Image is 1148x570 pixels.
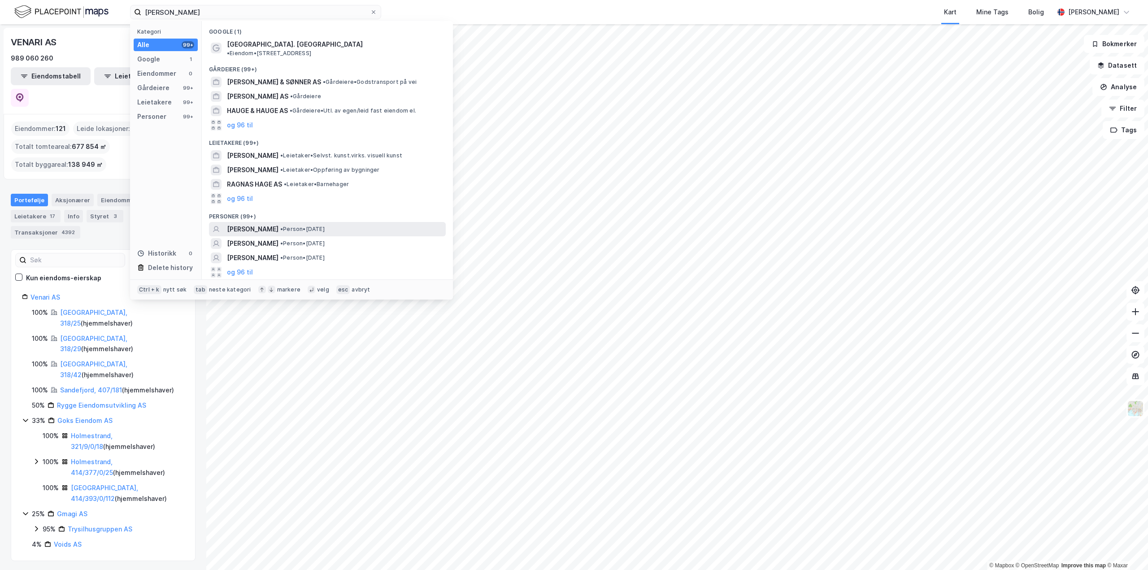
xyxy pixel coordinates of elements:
[57,417,113,424] a: Goks Eiendom AS
[60,386,122,394] a: Sandefjord, 407/181
[1068,7,1119,17] div: [PERSON_NAME]
[202,21,453,37] div: Google (1)
[227,50,230,57] span: •
[209,286,251,293] div: neste kategori
[290,93,293,100] span: •
[227,77,321,87] span: [PERSON_NAME] & SØNNER AS
[52,194,94,206] div: Aksjonærer
[280,166,380,174] span: Leietaker • Oppføring av bygninger
[11,194,48,206] div: Portefølje
[1103,527,1148,570] iframe: Chat Widget
[68,159,103,170] span: 138 949 ㎡
[56,123,66,134] span: 121
[60,309,127,327] a: [GEOGRAPHIC_DATA], 318/25
[944,7,957,17] div: Kart
[71,457,184,478] div: ( hjemmelshaver )
[1084,35,1144,53] button: Bokmerker
[280,240,325,247] span: Person • [DATE]
[194,285,207,294] div: tab
[336,285,350,294] div: esc
[1092,78,1144,96] button: Analyse
[71,484,138,502] a: [GEOGRAPHIC_DATA], 414/393/0/112
[11,210,61,222] div: Leietakere
[73,122,137,136] div: Leide lokasjoner :
[32,539,42,550] div: 4%
[323,78,326,85] span: •
[227,105,288,116] span: HAUGE & HAUGE AS
[32,333,48,344] div: 100%
[1103,121,1144,139] button: Tags
[87,210,123,222] div: Styret
[317,286,329,293] div: velg
[1028,7,1044,17] div: Bolig
[1103,527,1148,570] div: Kontrollprogram for chat
[137,83,170,93] div: Gårdeiere
[57,510,87,518] a: Gmagi AS
[187,250,194,257] div: 0
[277,286,300,293] div: markere
[187,70,194,77] div: 0
[11,122,70,136] div: Eiendommer :
[227,39,363,50] span: [GEOGRAPHIC_DATA]. [GEOGRAPHIC_DATA]
[141,5,370,19] input: Søk på adresse, matrikkel, gårdeiere, leietakere eller personer
[280,166,283,173] span: •
[48,212,57,221] div: 17
[290,93,321,100] span: Gårdeiere
[11,157,106,172] div: Totalt byggareal :
[137,285,161,294] div: Ctrl + k
[227,252,278,263] span: [PERSON_NAME]
[227,193,253,204] button: og 96 til
[163,286,187,293] div: nytt søk
[32,359,48,370] div: 100%
[137,68,176,79] div: Eiendommer
[54,540,82,548] a: Voids AS
[148,262,193,273] div: Delete history
[26,273,101,283] div: Kun eiendoms-eierskap
[227,267,253,278] button: og 96 til
[182,99,194,106] div: 99+
[227,165,278,175] span: [PERSON_NAME]
[26,253,125,267] input: Søk
[227,50,311,57] span: Eiendom • [STREET_ADDRESS]
[64,210,83,222] div: Info
[202,59,453,75] div: Gårdeiere (99+)
[1016,562,1059,569] a: OpenStreetMap
[202,206,453,222] div: Personer (99+)
[60,335,127,353] a: [GEOGRAPHIC_DATA], 318/29
[284,181,287,187] span: •
[137,28,198,35] div: Kategori
[182,113,194,120] div: 99+
[60,228,77,237] div: 4392
[280,152,283,159] span: •
[30,293,60,301] a: Venari AS
[60,333,184,355] div: ( hjemmelshaver )
[11,67,91,85] button: Eiendomstabell
[137,54,160,65] div: Google
[280,254,283,261] span: •
[43,457,59,467] div: 100%
[68,525,132,533] a: Trysilhusgruppen AS
[227,179,282,190] span: RAGNAS HAGE AS
[60,359,184,380] div: ( hjemmelshaver )
[11,53,53,64] div: 989 060 260
[1101,100,1144,117] button: Filter
[43,524,56,535] div: 95%
[280,226,283,232] span: •
[137,39,149,50] div: Alle
[280,254,325,261] span: Person • [DATE]
[227,120,253,131] button: og 96 til
[71,431,184,452] div: ( hjemmelshaver )
[280,240,283,247] span: •
[11,139,110,154] div: Totalt tomteareal :
[32,385,48,396] div: 100%
[187,56,194,63] div: 1
[1090,57,1144,74] button: Datasett
[97,194,155,206] div: Eiendommer
[71,483,184,504] div: ( hjemmelshaver )
[71,458,113,476] a: Holmestrand, 414/377/0/25
[32,415,45,426] div: 33%
[32,400,45,411] div: 50%
[32,509,45,519] div: 25%
[989,562,1014,569] a: Mapbox
[60,385,174,396] div: ( hjemmelshaver )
